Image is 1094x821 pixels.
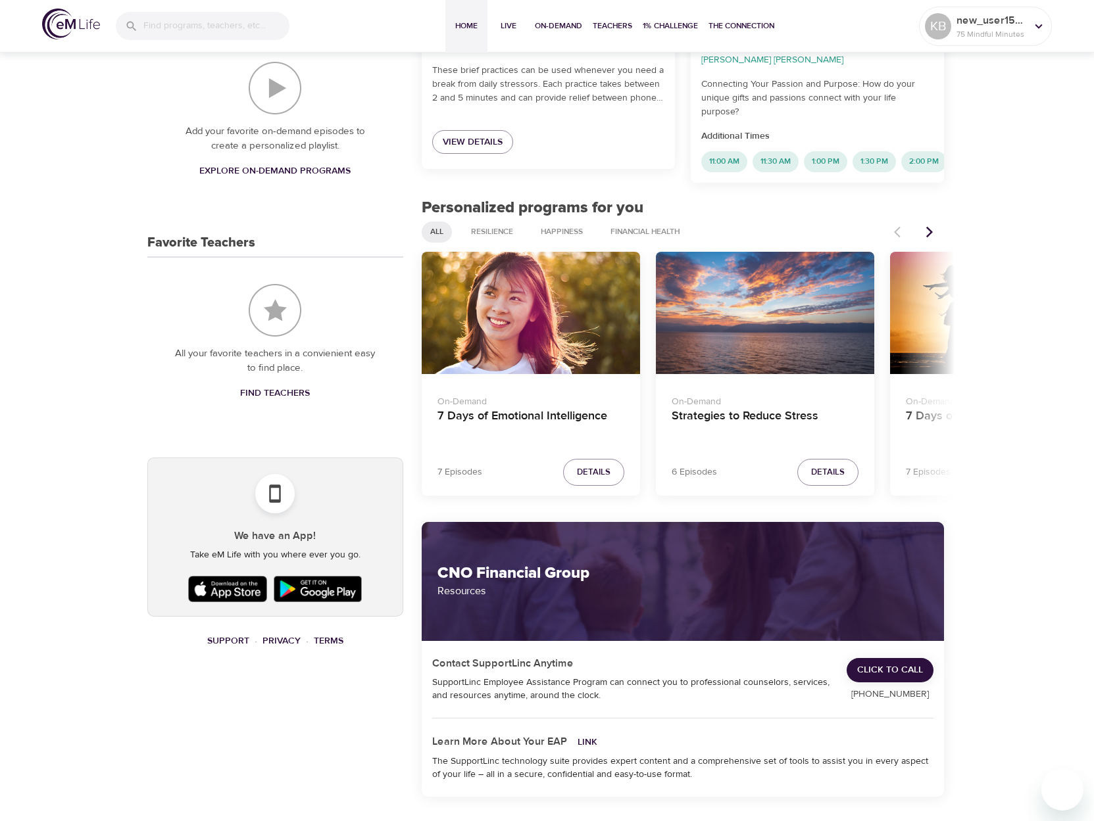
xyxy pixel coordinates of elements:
[753,156,799,167] span: 11:30 AM
[432,657,574,670] h5: Contact SupportLinc Anytime
[701,129,933,143] p: Additional Times
[847,658,933,682] a: Click to Call
[42,9,100,39] img: logo
[672,390,858,409] p: On-Demand
[249,62,301,114] img: On-Demand Playlist
[207,635,249,647] a: Support
[701,53,843,67] p: [PERSON_NAME] [PERSON_NAME]
[906,465,951,479] p: 7 Episodes
[443,134,503,151] span: View Details
[593,19,632,33] span: Teachers
[249,284,301,337] img: Favorite Teachers
[235,381,315,406] a: Find Teachers
[185,573,270,605] img: Apple App Store
[811,465,845,480] span: Details
[255,632,257,650] li: ·
[314,635,343,647] a: Terms
[915,218,944,246] button: Next items
[533,226,591,237] span: Happiness
[643,19,698,33] span: 1% Challenge
[804,151,847,172] div: 1:00 PM
[147,235,255,250] h3: Favorite Teachers
[563,459,624,486] button: Details
[797,459,858,486] button: Details
[906,409,1093,440] h4: 7 Days of Flourishing and Joy
[901,156,947,167] span: 2:00 PM
[174,346,377,376] p: All your favorite teachers in a convienient easy to find place.
[199,163,351,179] span: Explore On-Demand Programs
[159,548,392,562] p: Take eM Life with you where ever you go.
[174,124,377,154] p: Add your favorite on-demand episodes to create a personalized playlist.
[1041,768,1083,810] iframe: Button to launch messaging window
[451,19,482,33] span: Home
[532,222,591,243] div: Happiness
[603,226,687,237] span: Financial Health
[672,409,858,440] h4: Strategies to Reduce Stress
[143,12,289,40] input: Find programs, teachers, etc...
[432,676,832,702] div: SupportLinc Employee Assistance Program can connect you to professional counselors, services, and...
[578,736,597,748] a: Link
[493,19,524,33] span: Live
[701,151,747,172] div: 11:00 AM
[432,735,567,749] h5: Learn More About Your EAP
[147,632,403,650] nav: breadcrumb
[437,583,929,599] p: Resources
[701,156,747,167] span: 11:00 AM
[753,151,799,172] div: 11:30 AM
[240,385,310,402] span: Find Teachers
[422,226,451,237] span: All
[906,390,1093,409] p: On-Demand
[804,156,847,167] span: 1:00 PM
[709,19,774,33] span: The Connection
[437,465,482,479] p: 7 Episodes
[437,409,624,440] h4: 7 Days of Emotional Intelligence
[306,632,309,650] li: ·
[432,64,664,105] p: These brief practices can be used whenever you need a break from daily stressors. Each practice t...
[432,755,934,781] div: The SupportLinc technology suite provides expert content and a comprehensive set of tools to assi...
[853,156,896,167] span: 1:30 PM
[194,159,356,183] a: Explore On-Demand Programs
[437,564,929,583] h2: CNO Financial Group
[422,222,452,243] div: All
[853,151,896,172] div: 1:30 PM
[159,529,392,543] h5: We have an App!
[462,222,522,243] div: Resilience
[957,12,1026,28] p: new_user1566398724
[602,222,688,243] div: Financial Health
[270,573,365,605] img: Google Play Store
[925,13,951,39] div: KB
[901,151,947,172] div: 2:00 PM
[262,635,301,647] a: Privacy
[701,78,933,119] p: Connecting Your Passion and Purpose: How do your unique gifts and passions connect with your life...
[463,226,521,237] span: Resilience
[422,199,945,218] h2: Personalized programs for you
[422,252,640,375] button: 7 Days of Emotional Intelligence
[437,390,624,409] p: On-Demand
[432,130,513,154] a: View Details
[857,662,923,678] span: Click to Call
[577,465,610,480] span: Details
[656,252,874,375] button: Strategies to Reduce Stress
[535,19,582,33] span: On-Demand
[847,688,933,701] p: [PHONE_NUMBER]
[957,28,1026,40] p: 75 Mindful Minutes
[672,465,717,479] p: 6 Episodes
